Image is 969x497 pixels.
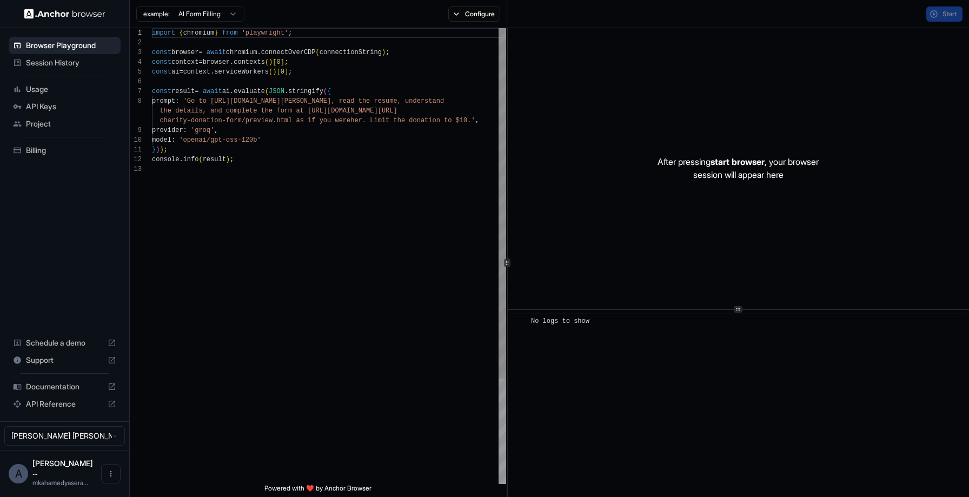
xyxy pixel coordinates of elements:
span: . [230,88,234,95]
span: Billing [26,145,116,156]
div: 4 [130,57,142,67]
span: ; [288,68,292,76]
p: After pressing , your browser session will appear here [658,155,819,181]
span: charity-donation-form/preview.html as if you were [160,117,350,124]
span: : [183,127,187,134]
span: 'openai/gpt-oss-120b' [179,136,261,144]
div: Support [9,352,121,369]
span: ] [281,58,284,66]
span: model [152,136,171,144]
img: Anchor Logo [24,9,105,19]
span: ) [160,146,163,154]
span: = [179,68,183,76]
div: 9 [130,125,142,135]
span: console [152,156,179,163]
span: { [179,29,183,37]
span: ( [265,88,269,95]
span: connectOverCDP [261,49,316,56]
span: { [327,88,331,95]
div: 7 [130,87,142,96]
div: 1 [130,28,142,38]
div: API Keys [9,98,121,115]
span: example: [143,10,170,18]
span: await [207,49,226,56]
span: const [152,49,171,56]
span: Session History [26,57,116,68]
span: API Keys [26,101,116,112]
div: Browser Playground [9,37,121,54]
div: 8 [130,96,142,106]
button: Configure [448,6,501,22]
span: [ [273,58,276,66]
span: 'Go to [URL][DOMAIN_NAME][PERSON_NAME], re [183,97,347,105]
span: [DOMAIN_NAME][URL] [327,107,397,115]
div: 3 [130,48,142,57]
div: 11 [130,145,142,155]
span: serviceWorkers [214,68,269,76]
span: ) [156,146,160,154]
div: A [9,464,28,483]
span: 0 [281,68,284,76]
span: , [475,117,479,124]
span: evaluate [234,88,265,95]
span: : [175,97,179,105]
button: Open menu [101,464,121,483]
div: 10 [130,135,142,145]
span: . [179,156,183,163]
span: context [183,68,210,76]
span: import [152,29,175,37]
span: 'playwright' [242,29,288,37]
span: start browser [711,156,765,167]
span: const [152,58,171,66]
div: Billing [9,142,121,159]
span: ( [269,68,273,76]
span: JSON [269,88,284,95]
span: ; [164,146,168,154]
span: . [257,49,261,56]
span: connectionString [320,49,382,56]
span: : [171,136,175,144]
span: 0 [276,58,280,66]
span: ) [226,156,230,163]
div: Documentation [9,378,121,395]
span: chromium [183,29,215,37]
div: Schedule a demo [9,334,121,352]
div: 6 [130,77,142,87]
span: ( [265,58,269,66]
span: her. Limit the donation to $10.' [350,117,475,124]
span: ​ [517,316,523,327]
span: Powered with ❤️ by Anchor Browser [264,484,371,497]
span: ) [382,49,386,56]
span: stringify [288,88,323,95]
span: . [210,68,214,76]
span: Browser Playground [26,40,116,51]
div: 13 [130,164,142,174]
span: result [171,88,195,95]
span: the details, and complete the form at [URL] [160,107,327,115]
span: , [214,127,218,134]
span: Documentation [26,381,103,392]
span: ) [269,58,273,66]
span: ai [222,88,230,95]
span: No logs to show [531,317,589,325]
span: ( [198,156,202,163]
span: = [198,58,202,66]
span: ; [284,58,288,66]
span: ( [316,49,320,56]
span: ) [273,68,276,76]
span: Usage [26,84,116,95]
span: const [152,88,171,95]
span: ] [284,68,288,76]
div: API Reference [9,395,121,413]
span: ; [230,156,234,163]
span: } [214,29,218,37]
div: 2 [130,38,142,48]
span: 'groq' [191,127,214,134]
span: } [152,146,156,154]
span: provider [152,127,183,134]
span: chromium [226,49,257,56]
span: ai [171,68,179,76]
span: ; [288,29,292,37]
span: info [183,156,199,163]
span: ad the resume, understand [347,97,444,105]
